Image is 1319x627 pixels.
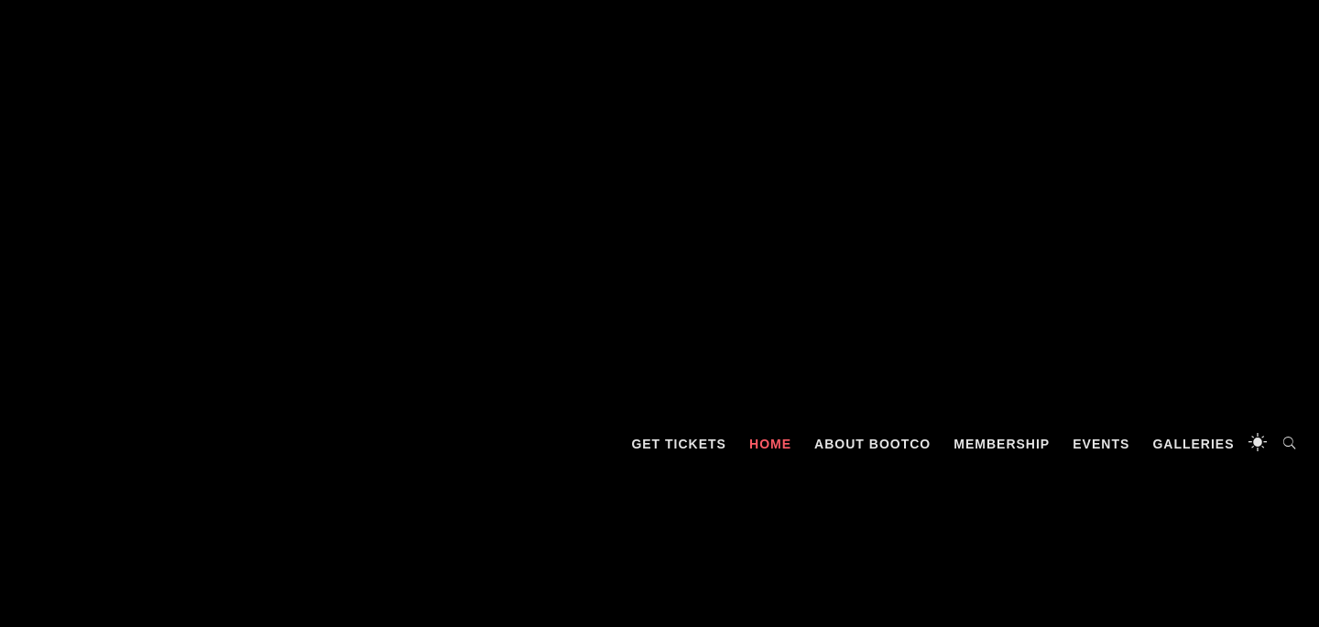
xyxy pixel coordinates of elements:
[1063,416,1139,471] a: Events
[1143,416,1243,471] a: Galleries
[740,416,801,471] a: Home
[622,416,736,471] a: GET TICKETS
[944,416,1059,471] a: Membership
[805,416,940,471] a: About BootCo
